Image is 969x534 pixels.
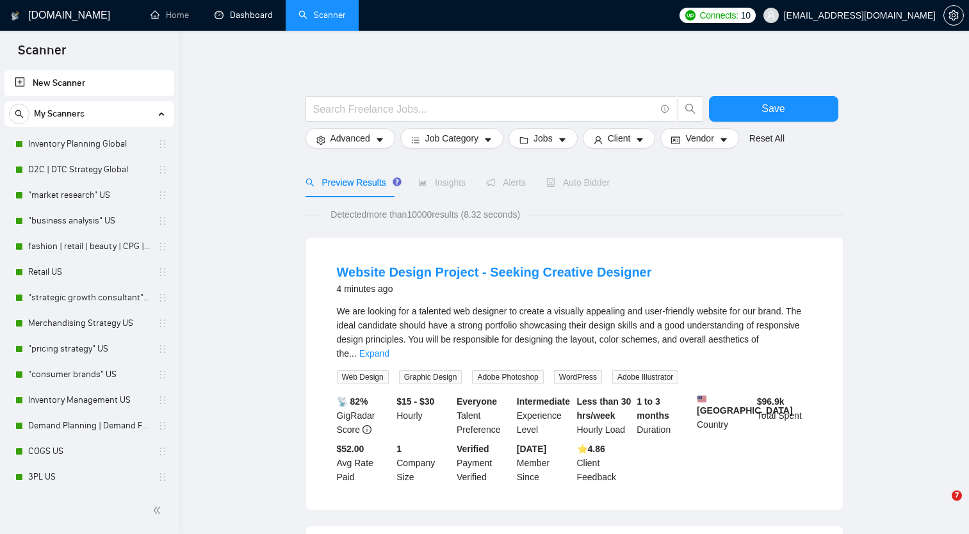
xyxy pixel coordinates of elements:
[28,182,150,208] a: "market research" US
[519,135,528,145] span: folder
[158,318,168,328] span: holder
[28,311,150,336] a: Merchandising Strategy US
[454,394,514,437] div: Talent Preference
[28,131,150,157] a: Inventory Planning Global
[678,96,703,122] button: search
[749,131,785,145] a: Reset All
[158,293,168,303] span: holder
[28,439,150,464] a: COGS US
[612,370,678,384] span: Adobe Illustrator
[28,336,150,362] a: "pricing strategy" US
[634,394,694,437] div: Duration
[637,396,669,421] b: 1 to 3 months
[362,425,371,434] span: info-circle
[396,396,434,407] b: $15 - $30
[28,362,150,387] a: "consumer brands" US
[761,101,785,117] span: Save
[517,396,570,407] b: Intermediate
[158,267,168,277] span: holder
[685,10,696,20] img: upwork-logo.png
[158,139,168,149] span: holder
[158,165,168,175] span: holder
[337,370,389,384] span: Web Design
[608,131,631,145] span: Client
[330,131,370,145] span: Advanced
[4,70,174,96] li: New Scanner
[400,128,503,149] button: barsJob Categorycaret-down
[509,128,578,149] button: folderJobscaret-down
[678,103,703,115] span: search
[394,394,454,437] div: Hourly
[925,490,956,521] iframe: Intercom live chat
[151,10,189,20] a: homeHome
[334,442,395,484] div: Avg Rate Paid
[514,394,574,437] div: Experience Level
[757,396,785,407] b: $ 96.9k
[337,444,364,454] b: $52.00
[158,421,168,431] span: holder
[28,464,150,490] a: 3PL US
[694,394,754,437] div: Country
[215,10,273,20] a: dashboardDashboard
[546,177,610,188] span: Auto Bidder
[699,8,738,22] span: Connects:
[8,41,76,68] span: Scanner
[298,10,346,20] a: searchScanner
[28,285,150,311] a: "strategic growth consultant"| "business strategy"| "retail strategy"| "fractional COO"| "busines...
[741,8,751,22] span: 10
[158,395,168,405] span: holder
[28,259,150,285] a: Retail US
[28,157,150,182] a: D2C | DTC Strategy Global
[322,207,529,222] span: Detected more than 10000 results (8.32 seconds)
[337,281,652,296] div: 4 minutes ago
[577,444,605,454] b: ⭐️ 4.86
[337,265,652,279] a: Website Design Project - Seeking Creative Designer
[10,109,29,118] span: search
[152,504,165,517] span: double-left
[697,394,706,403] img: 🇺🇸
[514,442,574,484] div: Member Since
[34,101,85,127] span: My Scanners
[305,128,395,149] button: settingAdvancedcaret-down
[391,176,403,188] div: Tooltip anchor
[635,135,644,145] span: caret-down
[457,396,497,407] b: Everyone
[554,370,602,384] span: WordPress
[158,216,168,226] span: holder
[394,442,454,484] div: Company Size
[425,131,478,145] span: Job Category
[375,135,384,145] span: caret-down
[574,442,635,484] div: Client Feedback
[594,135,603,145] span: user
[305,178,314,187] span: search
[337,396,368,407] b: 📡 82%
[486,177,526,188] span: Alerts
[533,131,553,145] span: Jobs
[158,241,168,252] span: holder
[316,135,325,145] span: setting
[754,394,815,437] div: Total Spent
[952,490,962,501] span: 7
[11,6,20,26] img: logo
[517,444,546,454] b: [DATE]
[359,348,389,359] a: Expand
[158,369,168,380] span: holder
[349,348,357,359] span: ...
[158,344,168,354] span: holder
[418,178,427,187] span: area-chart
[454,442,514,484] div: Payment Verified
[457,444,489,454] b: Verified
[943,5,964,26] button: setting
[472,370,543,384] span: Adobe Photoshop
[9,104,29,124] button: search
[660,128,738,149] button: idcardVendorcaret-down
[767,11,776,20] span: user
[661,105,669,113] span: info-circle
[943,10,964,20] a: setting
[709,96,838,122] button: Save
[486,178,495,187] span: notification
[484,135,493,145] span: caret-down
[671,135,680,145] span: idcard
[546,178,555,187] span: robot
[158,472,168,482] span: holder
